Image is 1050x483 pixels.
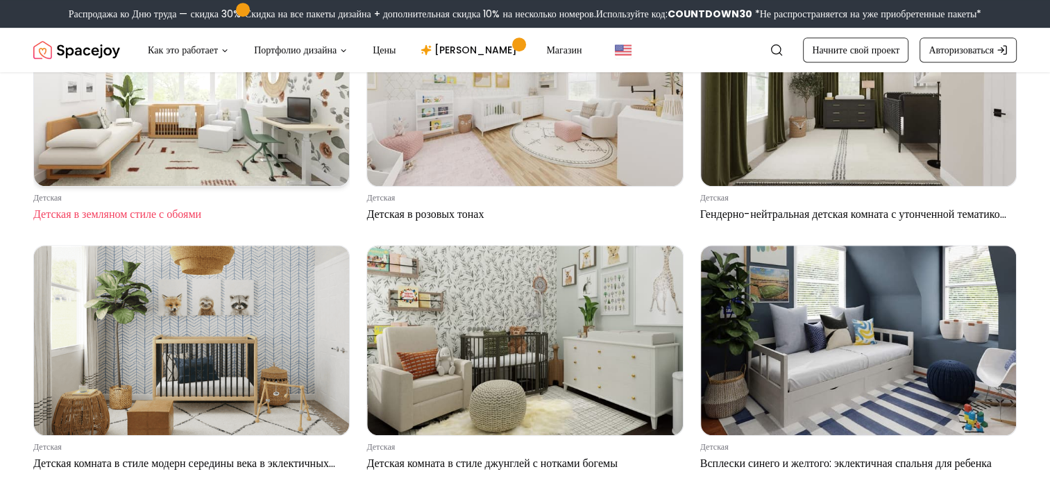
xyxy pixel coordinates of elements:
font: Гендерно-нейтральная детская комната с утонченной тематикой сафари [700,206,1006,239]
a: Детская комната в стиле модерн середины века в эклектичных нейтральных тонахдетскаяДетская комнат... [33,245,350,477]
img: Логотип Spacejoy [33,36,120,64]
a: Космическая радость [33,36,120,64]
font: Детская в розовых тонах [366,206,484,222]
nav: Основной [137,36,593,64]
a: Магазин [535,36,593,64]
font: Магазин [546,43,582,57]
nav: Глобальный [33,28,1017,72]
font: Детская комната в стиле джунглей с нотками богемы [366,455,618,471]
font: детская [366,441,395,452]
font: *Не распространяется на уже приобретенные пакеты* [755,7,982,21]
font: детская [366,192,395,203]
font: Всплески синего и желтого: эклектичная спальня для ребенка [700,455,992,471]
font: Скидка на все пакеты дизайна + дополнительная скидка 10% на несколько номеров. [245,7,596,21]
a: Начните свой проект [803,37,908,62]
font: Детская в земляном стиле с обоями [33,206,201,222]
font: Как это работает [148,43,218,57]
font: [PERSON_NAME] [434,43,517,57]
font: COUNTDOWN30 [668,7,752,21]
font: детская [33,192,62,203]
font: Начните свой проект [812,43,899,57]
a: Цены [362,36,407,64]
font: детская [33,441,62,452]
img: Всплески синего и желтого: эклектичная спальня для ребенка [701,246,1016,435]
font: Цены [373,43,396,57]
img: Детская комната в стиле модерн середины века в эклектичных нейтральных тонах [34,246,349,435]
button: Как это работает [137,36,240,64]
font: Распродажа ко Дню труда — скидка 30% [69,7,241,21]
a: Всплески синего и желтого: эклектичная спальня для ребенкадетскаяВсплески синего и желтого: эклек... [700,245,1017,477]
img: Соединенные Штаты [615,42,632,58]
a: [PERSON_NAME] [409,36,532,64]
img: Детская комната в стиле джунглей с нотками богемы [367,246,682,435]
font: Используйте код: [596,7,668,21]
a: Детская комната в стиле джунглей с нотками богемыдетскаяДетская комната в стиле джунглей с ноткам... [366,245,683,477]
font: Авторизоваться [929,43,994,57]
font: Портфолио дизайна [254,43,337,57]
font: детская [700,192,729,203]
a: Авторизоваться [920,37,1017,62]
button: Портфолио дизайна [243,36,359,64]
font: детская [700,441,729,452]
